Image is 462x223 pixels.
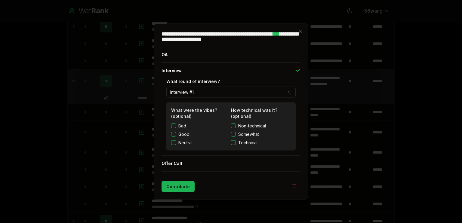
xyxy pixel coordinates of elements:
label: Bad [178,123,186,129]
label: Good [178,131,189,137]
span: Non-technical [238,123,266,129]
button: Offer Call [162,156,300,171]
button: Non-technical [231,124,236,128]
button: Interview [162,63,300,78]
label: What round of interview? [166,79,220,84]
button: OA [162,47,300,63]
div: Interview [162,78,300,155]
label: What were the vibes? (optional) [171,108,217,119]
span: Somewhat [238,131,259,137]
button: Contribute [162,181,195,192]
span: Technical [238,140,257,146]
button: Somewhat [231,132,236,137]
button: Technical [231,140,236,145]
label: How technical was it? (optional) [231,108,277,119]
label: Neutral [178,140,192,146]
